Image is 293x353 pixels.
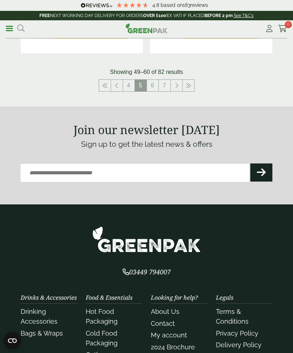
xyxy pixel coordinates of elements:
[123,80,135,91] a: 4
[278,25,287,32] i: Cart
[216,308,249,325] a: Terms & Conditions
[110,68,183,76] p: Showing 49–60 of 82 results
[190,2,208,8] span: reviews
[86,308,118,325] a: Hot Food Packaging
[123,267,171,276] span: 03449 794007
[159,80,170,91] a: 7
[183,2,190,8] span: 183
[152,2,161,8] span: 4.8
[278,23,287,34] a: 0
[204,13,233,18] strong: BEFORE 2 pm
[126,23,167,33] img: GreenPak Supplies
[81,3,112,8] img: REVIEWS.io
[86,329,118,347] a: Cold Food Packaging
[143,13,166,18] strong: OVER £100
[92,226,201,253] img: GreenPak Supplies
[234,13,254,18] a: See T&C's
[123,269,171,276] a: 03449 794007
[21,138,272,150] p: Sign up to get the latest news & offers
[285,21,292,28] span: 0
[147,80,158,91] a: 6
[4,332,21,349] button: Open CMP widget
[151,308,179,315] a: About Us
[216,341,262,349] a: Delivery Policy
[151,343,195,351] a: 2024 Brochure
[21,329,63,337] a: Bags & Wraps
[116,2,149,8] div: 4.79 Stars
[161,2,183,8] span: Based on
[265,25,274,32] i: My Account
[135,80,146,91] span: 5
[216,329,258,337] a: Privacy Policy
[73,122,220,137] strong: Join our newsletter [DATE]
[151,320,175,327] a: Contact
[21,308,58,325] a: Drinking Accessories
[151,331,187,339] a: My account
[39,13,50,18] strong: FREE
